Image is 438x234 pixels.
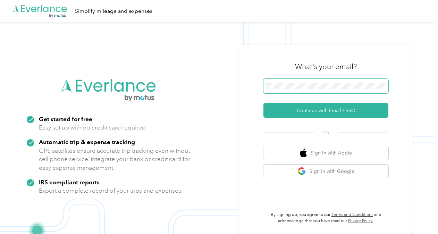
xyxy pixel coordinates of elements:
p: GPS satellites ensure accurate trip tracking even without cell phone service. Integrate your bank... [39,147,191,172]
img: google logo [297,167,306,176]
a: Terms and Conditions [331,212,373,217]
button: Continue with Email / SSO [263,103,388,118]
a: Privacy Policy [348,218,373,224]
p: By signing up, you agree to our and acknowledge that you have read our . [263,212,388,224]
h3: What's your email? [295,62,357,72]
button: apple logoSign in with Apple [263,146,388,160]
strong: IRS compliant reports [39,178,100,186]
strong: Get started for free [39,115,92,123]
p: Easy set up with no credit card required [39,123,146,132]
span: OR [314,129,338,136]
div: Simplify mileage and expenses [75,7,152,16]
img: apple logo [300,149,307,157]
strong: Automatic trip & expense tracking [39,138,135,145]
p: Export a complete record of your trips and expenses. [39,186,183,195]
button: google logoSign in with Google [263,165,388,178]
